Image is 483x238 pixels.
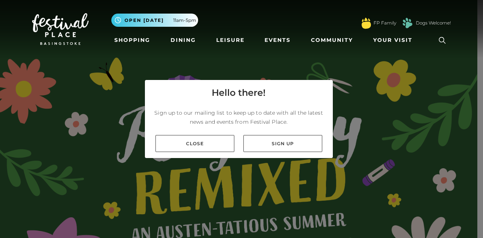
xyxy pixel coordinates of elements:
a: Leisure [213,33,248,47]
a: Dining [168,33,199,47]
span: 11am-5pm [173,17,196,24]
a: Close [155,135,234,152]
button: Open [DATE] 11am-5pm [111,14,198,27]
a: Sign up [243,135,322,152]
a: Community [308,33,356,47]
span: Your Visit [373,36,412,44]
a: Dogs Welcome! [416,20,451,26]
a: Your Visit [370,33,419,47]
a: Shopping [111,33,153,47]
a: FP Family [374,20,396,26]
img: Festival Place Logo [32,13,89,45]
a: Events [261,33,294,47]
h4: Hello there! [212,86,266,100]
p: Sign up to our mailing list to keep up to date with all the latest news and events from Festival ... [151,108,327,126]
span: Open [DATE] [125,17,164,24]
